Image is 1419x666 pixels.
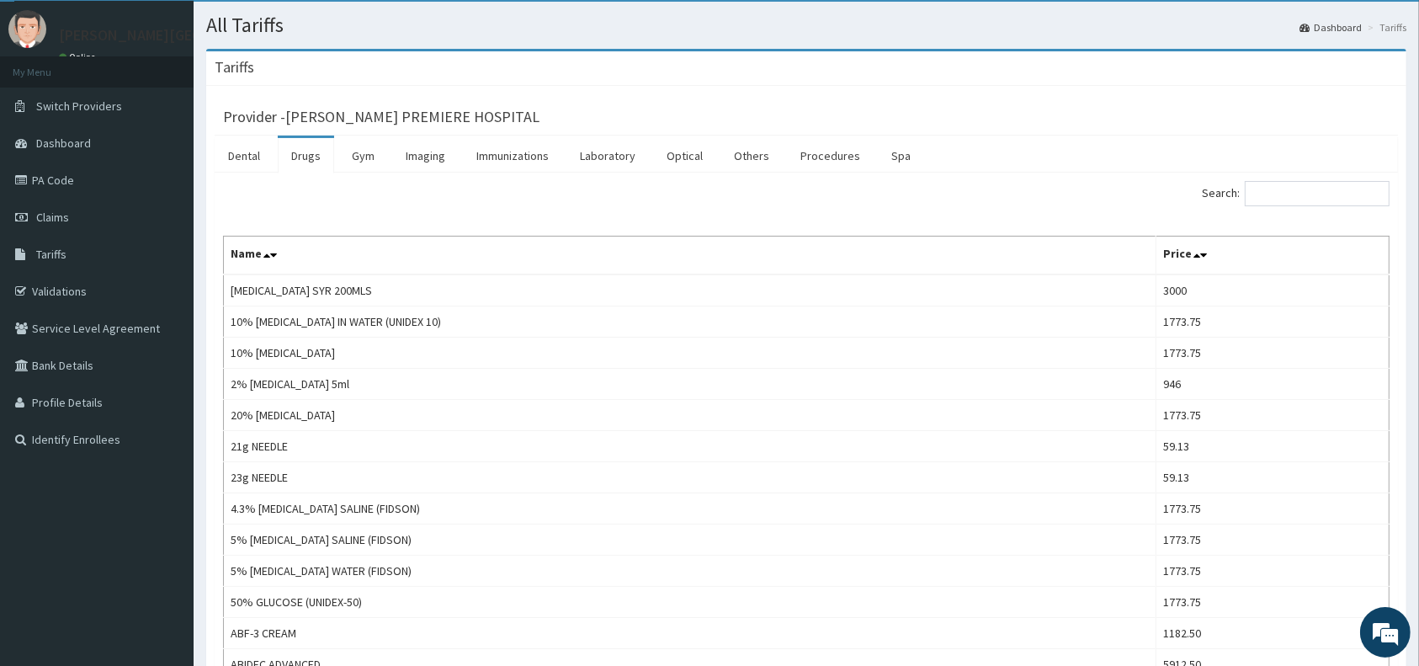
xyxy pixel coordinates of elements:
td: 1773.75 [1156,400,1390,431]
td: 59.13 [1156,462,1390,493]
td: 20% [MEDICAL_DATA] [224,400,1156,431]
a: Others [720,138,783,173]
td: 23g NEEDLE [224,462,1156,493]
td: 1773.75 [1156,525,1390,556]
td: 1773.75 [1156,338,1390,369]
a: Online [59,51,99,63]
td: ABF-3 CREAM [224,618,1156,649]
label: Search: [1202,181,1390,206]
td: 4.3% [MEDICAL_DATA] SALINE (FIDSON) [224,493,1156,525]
div: Minimize live chat window [276,8,316,49]
a: Optical [653,138,716,173]
td: 59.13 [1156,431,1390,462]
a: Procedures [787,138,874,173]
th: Price [1156,237,1390,275]
td: 1182.50 [1156,618,1390,649]
span: Dashboard [36,136,91,151]
td: 1773.75 [1156,556,1390,587]
img: User Image [8,10,46,48]
h3: Tariffs [215,60,254,75]
p: [PERSON_NAME][GEOGRAPHIC_DATA] [59,28,308,43]
a: Gym [338,138,388,173]
a: Dental [215,138,274,173]
span: Claims [36,210,69,225]
h1: All Tariffs [206,14,1406,36]
li: Tariffs [1363,20,1406,35]
td: 5% [MEDICAL_DATA] WATER (FIDSON) [224,556,1156,587]
td: 3000 [1156,274,1390,306]
a: Dashboard [1299,20,1362,35]
span: We're online! [98,212,232,382]
td: [MEDICAL_DATA] SYR 200MLS [224,274,1156,306]
td: 10% [MEDICAL_DATA] IN WATER (UNIDEX 10) [224,306,1156,338]
a: Spa [878,138,924,173]
td: 21g NEEDLE [224,431,1156,462]
td: 1773.75 [1156,587,1390,618]
th: Name [224,237,1156,275]
td: 1773.75 [1156,493,1390,525]
img: d_794563401_company_1708531726252_794563401 [31,84,68,126]
a: Drugs [278,138,334,173]
td: 10% [MEDICAL_DATA] [224,338,1156,369]
span: Switch Providers [36,99,122,114]
a: Immunizations [463,138,562,173]
a: Laboratory [566,138,649,173]
textarea: Type your message and hit 'Enter' [8,460,321,519]
input: Search: [1245,181,1390,206]
td: 2% [MEDICAL_DATA] 5ml [224,369,1156,400]
div: Chat with us now [88,94,283,116]
a: Imaging [392,138,459,173]
span: Tariffs [36,247,66,262]
td: 946 [1156,369,1390,400]
td: 1773.75 [1156,306,1390,338]
td: 50% GLUCOSE (UNIDEX-50) [224,587,1156,618]
h3: Provider - [PERSON_NAME] PREMIERE HOSPITAL [223,109,539,125]
td: 5% [MEDICAL_DATA] SALINE (FIDSON) [224,525,1156,556]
